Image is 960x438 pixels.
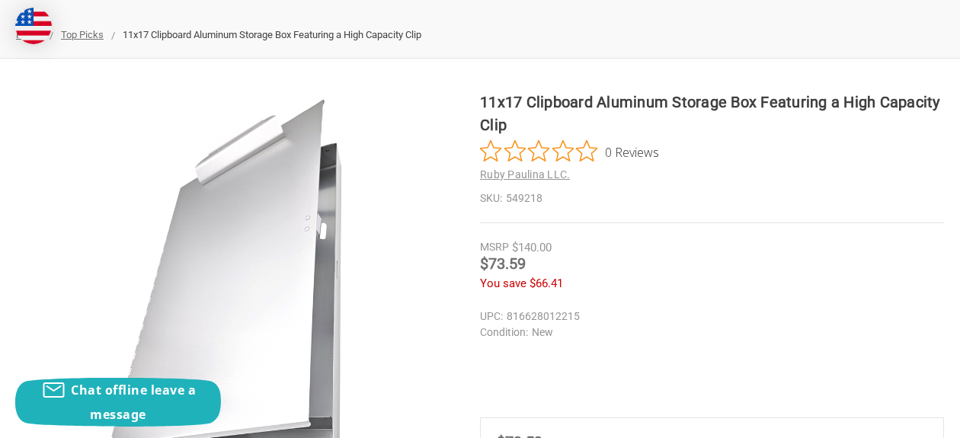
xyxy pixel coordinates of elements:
span: $73.59 [480,254,526,273]
dt: Condition: [480,325,528,340]
h1: 11x17 Clipboard Aluminum Storage Box Featuring a High Capacity Clip [480,91,944,136]
span: Chat offline leave a message [71,382,196,423]
span: $140.00 [512,241,552,254]
span: $66.41 [530,277,563,290]
a: Top Picks [61,29,104,40]
span: 0 Reviews [605,140,659,163]
dd: 816628012215 [480,309,944,325]
div: MSRP [480,239,509,255]
span: You save [480,277,526,290]
dt: SKU: [480,190,502,206]
dt: UPC: [480,309,503,325]
button: Rated 0 out of 5 stars from 0 reviews. Jump to reviews. [480,140,659,163]
a: Home [16,29,42,40]
button: Chat offline leave a message [15,378,221,427]
a: Ruby Paulina LLC. [480,168,570,181]
span: 11x17 Clipboard Aluminum Storage Box Featuring a High Capacity Clip [123,29,421,40]
img: duty and tax information for United States [15,8,52,44]
dd: 549218 [480,190,944,206]
dd: New [480,325,944,340]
